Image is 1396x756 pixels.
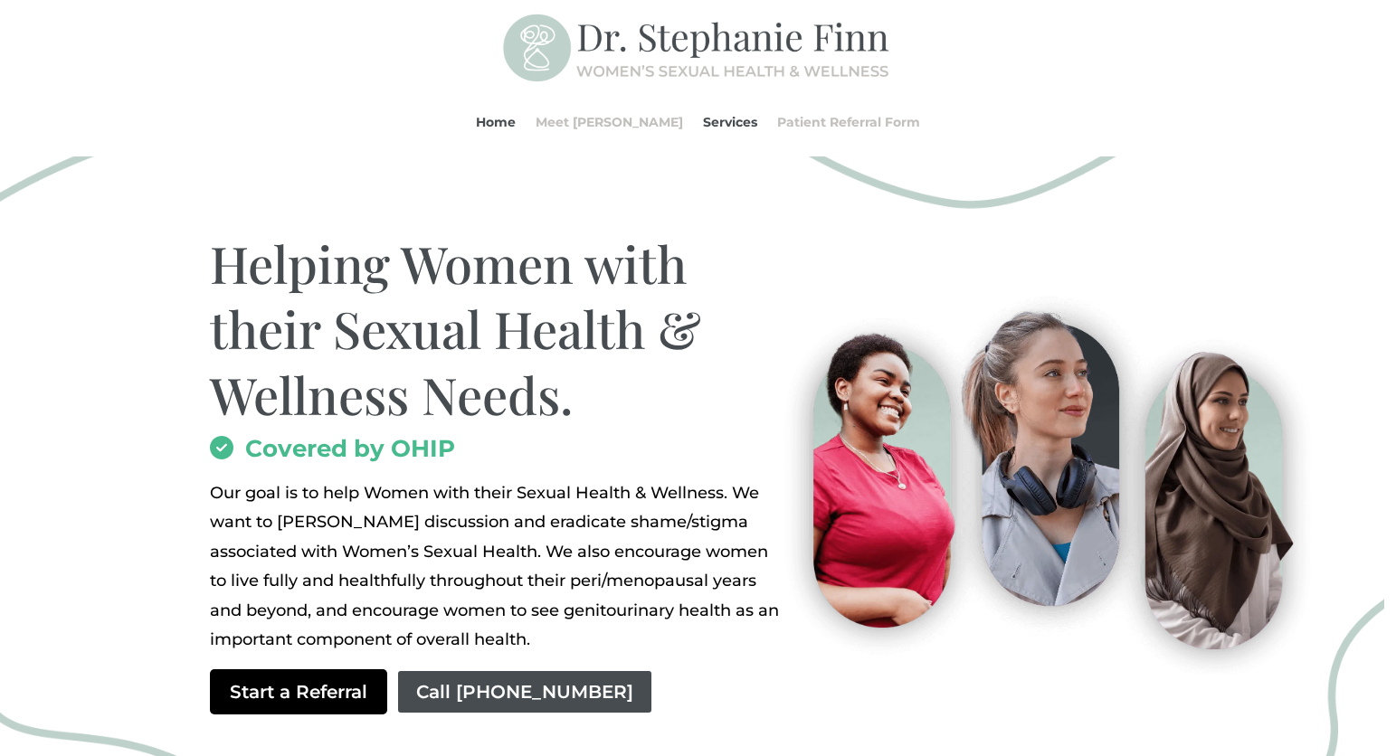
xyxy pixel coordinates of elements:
[210,478,784,654] p: Our goal is to help Women with their Sexual Health & Wellness. We want to [PERSON_NAME] discussio...
[476,88,516,156] a: Home
[703,88,757,156] a: Services
[210,669,387,714] a: Start a Referral
[763,286,1323,674] img: Visit-Pleasure-MD-Ontario-Women-Sexual-Health-and-Wellness
[210,478,784,654] div: Page 1
[210,231,784,437] h1: Helping Women with their Sexual Health & Wellness Needs.
[777,88,920,156] a: Patient Referral Form
[396,669,653,714] a: Call [PHONE_NUMBER]
[210,437,784,469] h2: Covered by OHIP
[536,88,683,156] a: Meet [PERSON_NAME]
